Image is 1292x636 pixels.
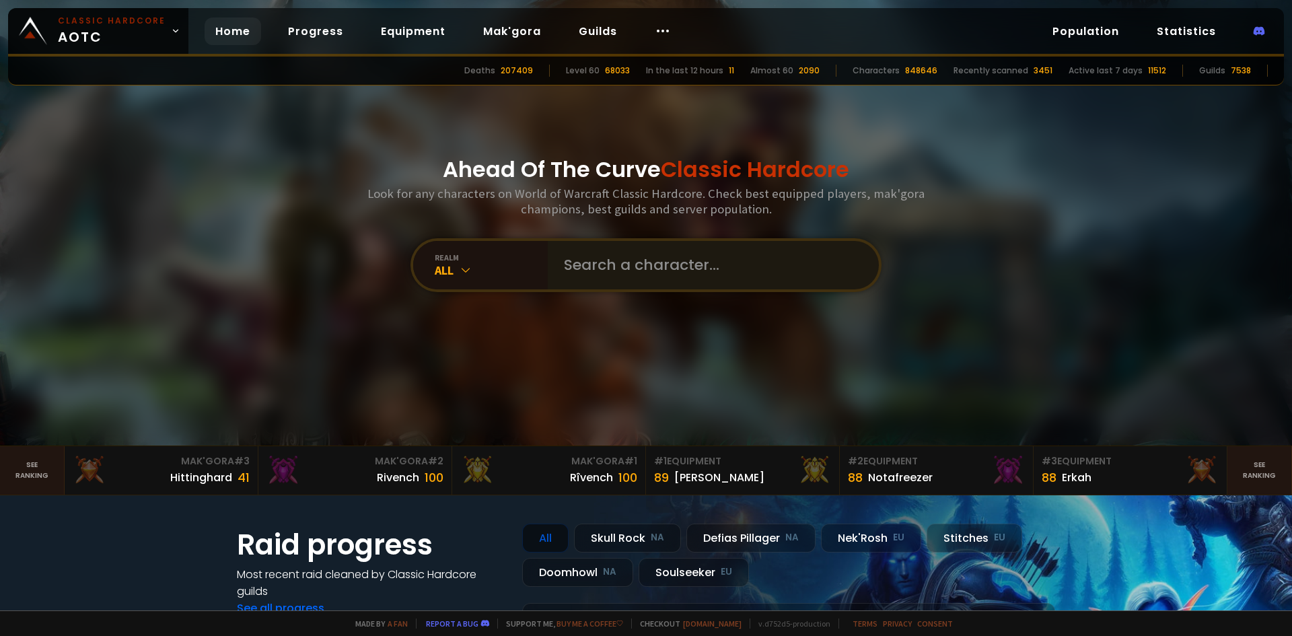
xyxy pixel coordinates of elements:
[840,446,1034,495] a: #2Equipment88Notafreezer
[654,454,831,468] div: Equipment
[651,531,664,544] small: NA
[425,468,443,487] div: 100
[750,65,793,77] div: Almost 60
[883,619,912,629] a: Privacy
[258,446,452,495] a: Mak'Gora#2Rivench100
[1231,65,1251,77] div: 7538
[683,619,742,629] a: [DOMAIN_NAME]
[435,252,548,262] div: realm
[639,558,749,587] div: Soulseeker
[1042,454,1219,468] div: Equipment
[426,619,478,629] a: Report a bug
[1227,446,1292,495] a: Seeranking
[388,619,408,629] a: a fan
[460,454,637,468] div: Mak'Gora
[1148,65,1166,77] div: 11512
[750,619,830,629] span: v. d752d5 - production
[347,619,408,629] span: Made by
[557,619,623,629] a: Buy me a coffee
[8,8,188,54] a: Classic HardcoreAOTC
[654,454,667,468] span: # 1
[631,619,742,629] span: Checkout
[464,65,495,77] div: Deaths
[574,524,681,553] div: Skull Rock
[605,65,630,77] div: 68033
[721,565,732,579] small: EU
[785,531,799,544] small: NA
[1146,17,1227,45] a: Statistics
[205,17,261,45] a: Home
[1042,468,1056,487] div: 88
[522,558,633,587] div: Doomhowl
[566,65,600,77] div: Level 60
[1199,65,1225,77] div: Guilds
[848,454,1025,468] div: Equipment
[568,17,628,45] a: Guilds
[1069,65,1143,77] div: Active last 7 days
[522,524,569,553] div: All
[917,619,953,629] a: Consent
[654,468,669,487] div: 89
[237,566,506,600] h4: Most recent raid cleaned by Classic Hardcore guilds
[821,524,921,553] div: Nek'Rosh
[848,454,863,468] span: # 2
[1042,454,1057,468] span: # 3
[603,565,616,579] small: NA
[1062,469,1091,486] div: Erkah
[237,600,324,616] a: See all progress
[853,65,900,77] div: Characters
[266,454,443,468] div: Mak'Gora
[674,469,764,486] div: [PERSON_NAME]
[170,469,232,486] div: Hittinghard
[472,17,552,45] a: Mak'gora
[497,619,623,629] span: Support me,
[686,524,816,553] div: Defias Pillager
[994,531,1005,544] small: EU
[618,468,637,487] div: 100
[501,65,533,77] div: 207409
[729,65,734,77] div: 11
[853,619,877,629] a: Terms
[362,186,930,217] h3: Look for any characters on World of Warcraft Classic Hardcore. Check best equipped players, mak'g...
[73,454,250,468] div: Mak'Gora
[1034,446,1227,495] a: #3Equipment88Erkah
[646,65,723,77] div: In the last 12 hours
[905,65,937,77] div: 848646
[868,469,933,486] div: Notafreezer
[570,469,613,486] div: Rîvench
[556,241,863,289] input: Search a character...
[428,454,443,468] span: # 2
[58,15,166,47] span: AOTC
[443,153,849,186] h1: Ahead Of The Curve
[277,17,354,45] a: Progress
[238,468,250,487] div: 41
[661,154,849,184] span: Classic Hardcore
[58,15,166,27] small: Classic Hardcore
[234,454,250,468] span: # 3
[1034,65,1052,77] div: 3451
[370,17,456,45] a: Equipment
[435,262,548,278] div: All
[646,446,840,495] a: #1Equipment89[PERSON_NAME]
[237,524,506,566] h1: Raid progress
[893,531,904,544] small: EU
[848,468,863,487] div: 88
[927,524,1022,553] div: Stitches
[624,454,637,468] span: # 1
[377,469,419,486] div: Rivench
[452,446,646,495] a: Mak'Gora#1Rîvench100
[65,446,258,495] a: Mak'Gora#3Hittinghard41
[954,65,1028,77] div: Recently scanned
[1042,17,1130,45] a: Population
[799,65,820,77] div: 2090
